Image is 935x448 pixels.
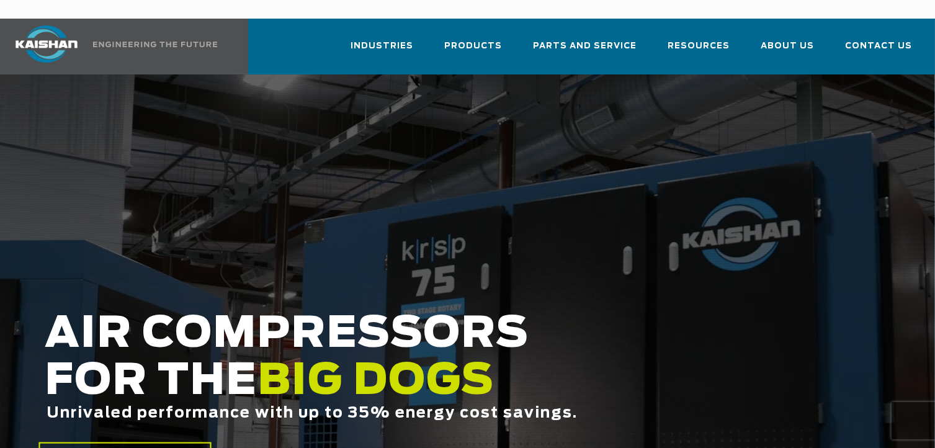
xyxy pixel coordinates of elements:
[47,406,578,421] span: Unrivaled performance with up to 35% energy cost savings.
[444,39,502,53] span: Products
[761,39,814,53] span: About Us
[351,39,413,53] span: Industries
[668,30,730,72] a: Resources
[533,30,637,72] a: Parts and Service
[761,30,814,72] a: About Us
[668,39,730,53] span: Resources
[533,39,637,53] span: Parts and Service
[845,39,912,53] span: Contact Us
[93,42,217,47] img: Engineering the future
[257,361,494,403] span: BIG DOGS
[351,30,413,72] a: Industries
[845,30,912,72] a: Contact Us
[444,30,502,72] a: Products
